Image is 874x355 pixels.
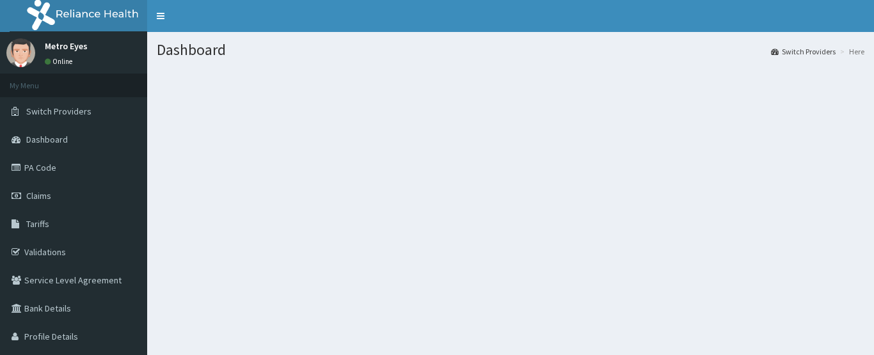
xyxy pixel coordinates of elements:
[157,42,864,58] h1: Dashboard
[26,218,49,230] span: Tariffs
[837,46,864,57] li: Here
[771,46,836,57] a: Switch Providers
[26,190,51,201] span: Claims
[6,38,35,67] img: User Image
[26,106,91,117] span: Switch Providers
[26,134,68,145] span: Dashboard
[45,42,88,51] p: Metro Eyes
[45,57,75,66] a: Online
